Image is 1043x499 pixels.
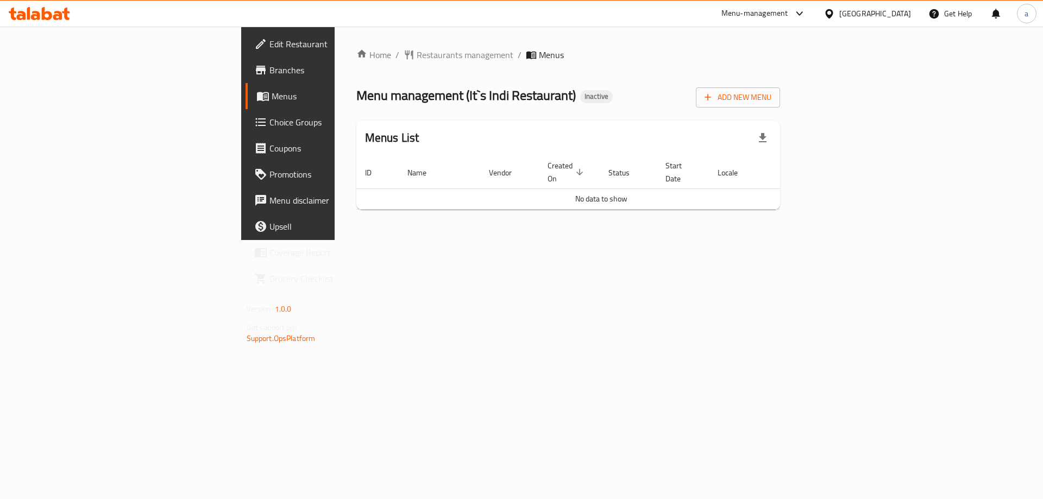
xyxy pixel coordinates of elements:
[269,220,407,233] span: Upsell
[365,166,386,179] span: ID
[518,48,521,61] li: /
[407,166,441,179] span: Name
[718,166,752,179] span: Locale
[580,92,613,101] span: Inactive
[246,187,416,213] a: Menu disclaimer
[765,156,846,189] th: Actions
[247,320,297,334] span: Get support on:
[404,48,513,61] a: Restaurants management
[246,161,416,187] a: Promotions
[839,8,911,20] div: [GEOGRAPHIC_DATA]
[575,192,627,206] span: No data to show
[356,83,576,108] span: Menu management ( It`s Indi Restaurant )
[246,83,416,109] a: Menus
[246,213,416,239] a: Upsell
[269,272,407,285] span: Grocery Checklist
[246,135,416,161] a: Coupons
[269,194,407,207] span: Menu disclaimer
[246,239,416,266] a: Coverage Report
[269,246,407,259] span: Coverage Report
[489,166,526,179] span: Vendor
[272,90,407,103] span: Menus
[721,7,788,20] div: Menu-management
[269,64,407,77] span: Branches
[246,266,416,292] a: Grocery Checklist
[665,159,696,185] span: Start Date
[356,48,781,61] nav: breadcrumb
[750,125,776,151] div: Export file
[269,37,407,50] span: Edit Restaurant
[269,142,407,155] span: Coupons
[705,91,771,104] span: Add New Menu
[548,159,587,185] span: Created On
[275,302,292,316] span: 1.0.0
[417,48,513,61] span: Restaurants management
[696,87,780,108] button: Add New Menu
[539,48,564,61] span: Menus
[356,156,846,210] table: enhanced table
[608,166,644,179] span: Status
[580,90,613,103] div: Inactive
[269,168,407,181] span: Promotions
[269,116,407,129] span: Choice Groups
[246,31,416,57] a: Edit Restaurant
[247,331,316,345] a: Support.OpsPlatform
[246,57,416,83] a: Branches
[247,302,273,316] span: Version:
[365,130,419,146] h2: Menus List
[246,109,416,135] a: Choice Groups
[1025,8,1028,20] span: a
